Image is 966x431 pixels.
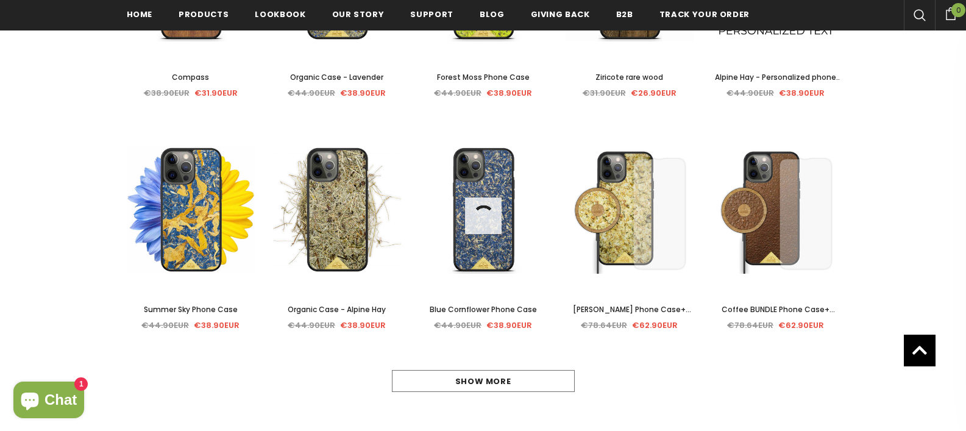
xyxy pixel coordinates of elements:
span: €38.90EUR [486,87,532,99]
span: €38.90EUR [779,87,825,99]
span: Products [179,9,229,20]
span: Our Story [332,9,385,20]
a: Coffee BUNDLE Phone Case+ Screen Protector + Coffee Wireless Charger [712,303,840,316]
a: Organic Case - Lavender [273,71,401,84]
span: Ziricote rare wood [595,72,663,82]
span: €44.90EUR [434,319,481,331]
span: €62.90EUR [778,319,824,331]
inbox-online-store-chat: Shopify online store chat [10,382,88,421]
span: Coffee BUNDLE Phone Case+ Screen Protector + Coffee Wireless Charger [722,304,835,341]
span: €44.90EUR [288,87,335,99]
a: Compass [127,71,255,84]
a: 0 [935,5,966,20]
span: €78.64EUR [727,319,773,331]
a: [PERSON_NAME] Phone Case+ Screen Protector + Jasmine Wireless Charger [566,303,694,316]
span: Blue Cornflower Phone Case [430,304,537,315]
a: Ziricote rare wood [566,71,694,84]
span: Lookbook [255,9,305,20]
span: €44.90EUR [726,87,774,99]
span: Home [127,9,153,20]
span: [PERSON_NAME] Phone Case+ Screen Protector + Jasmine Wireless Charger [573,304,691,341]
span: €62.90EUR [632,319,678,331]
a: Show more [392,370,575,392]
span: Alpine Hay - Personalized phone case - Personalized gift [715,72,842,96]
span: €26.90EUR [631,87,677,99]
a: Blue Cornflower Phone Case [419,303,547,316]
a: Alpine Hay - Personalized phone case - Personalized gift [712,71,840,84]
span: €44.90EUR [434,87,481,99]
span: Giving back [531,9,590,20]
span: Organic Case - Alpine Hay [288,304,386,315]
span: €44.90EUR [141,319,189,331]
span: Compass [172,72,209,82]
span: Organic Case - Lavender [290,72,383,82]
span: €38.90EUR [340,87,386,99]
span: Summer Sky Phone Case [144,304,238,315]
a: Forest Moss Phone Case [419,71,547,84]
a: Organic Case - Alpine Hay [273,303,401,316]
span: Forest Moss Phone Case [437,72,530,82]
span: €31.90EUR [583,87,626,99]
span: €44.90EUR [288,319,335,331]
span: Track your order [659,9,750,20]
span: €38.90EUR [340,319,386,331]
span: €38.90EUR [194,319,240,331]
span: support [410,9,453,20]
span: Blog [480,9,505,20]
a: Summer Sky Phone Case [127,303,255,316]
span: €38.90EUR [486,319,532,331]
span: €78.64EUR [581,319,627,331]
span: €31.90EUR [194,87,238,99]
span: B2B [616,9,633,20]
span: 0 [951,3,965,17]
span: €38.90EUR [144,87,190,99]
